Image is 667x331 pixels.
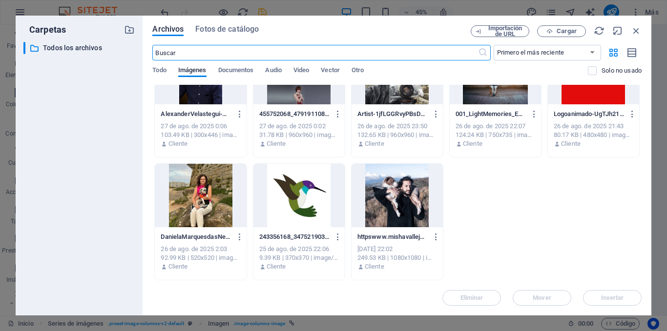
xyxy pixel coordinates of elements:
[152,64,166,78] span: Todo
[365,139,384,148] p: Cliente
[631,25,642,36] i: Cerrar
[259,131,339,139] div: 31.78 KB | 960x960 | image/jpeg
[557,28,577,34] span: Cargar
[293,64,309,78] span: Video
[161,122,240,131] div: 27 de ago. de 2025 0:06
[161,245,240,253] div: 26 de ago. de 2025 2:03
[357,233,428,241] p: httpswww.mishavallejo.com-ZGxHf1-jUi_tLvQI8oSOcQ.jpg
[537,25,586,37] button: Cargar
[23,42,25,54] div: ​
[456,110,526,118] p: 001_LightMemories_EcoDeLuz_MishaVallejoPrut-qNkMSUPiDJGGr1RV6jkyEw.webp
[168,262,188,271] p: Cliente
[561,139,581,148] p: Cliente
[267,139,286,148] p: Cliente
[259,245,339,253] div: 25 de ago. de 2025 22:06
[456,122,535,131] div: 26 de ago. de 2025 22:07
[456,131,535,139] div: 124.24 KB | 750x735 | image/webp
[463,139,482,148] p: Cliente
[178,64,207,78] span: Imágenes
[259,122,339,131] div: 27 de ago. de 2025 0:02
[357,131,437,139] div: 132.65 KB | 960x960 | image/jpeg
[357,110,428,118] p: Artist-1jfLGGRvyPBsDEIp-Giuiw.jpg
[168,139,188,148] p: Cliente
[471,25,529,37] button: Importación de URL
[365,262,384,271] p: Cliente
[267,262,286,271] p: Cliente
[602,66,642,75] p: Solo muestra los archivos que no están usándose en el sitio web. Los archivos añadidos durante es...
[357,253,437,262] div: 249.53 KB | 1080x1080 | image/jpeg
[265,64,281,78] span: Audio
[594,25,604,36] i: Volver a cargar
[218,64,254,78] span: Documentos
[259,253,339,262] div: 9.39 KB | 370x370 | image/jpeg
[161,131,240,139] div: 103.49 KB | 300x446 | image/png
[161,253,240,262] div: 92.99 KB | 520x520 | image/jpeg
[554,110,625,118] p: Logoanimado-UgTJh21VsChI_L_2XUQthg.gif
[259,233,330,241] p: 243356168_347521903785704_5834307303583889125_n-VUIbLdFCwuQNOQNOq7jnJQ.jpg
[321,64,340,78] span: Vector
[554,122,633,131] div: 26 de ago. de 2025 21:43
[352,64,364,78] span: Otro
[124,24,135,35] i: Crear carpeta
[161,110,231,118] p: AlexanderVelastegui-mg98GbUl8OnozswiFhBFgg.jpg
[259,110,330,118] p: 455752068_479191108255489_8925459751308477531_n-BJKEh-YoRwX3GOUNufSY3Q.jpg
[195,23,259,35] span: Fotos de catálogo
[152,45,478,60] input: Buscar
[485,25,525,37] span: Importación de URL
[554,131,633,139] div: 80.17 KB | 480x480 | image/gif
[161,233,231,241] p: DanielaMarquesdasNeves-AXciXTWy_za1OeZzIyzszw.jpg
[43,42,117,54] p: Todos los archivos
[357,122,437,131] div: 26 de ago. de 2025 23:50
[612,25,623,36] i: Minimizar
[152,23,184,35] span: Archivos
[23,23,66,36] p: Carpetas
[357,245,437,253] div: [DATE] 22:02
